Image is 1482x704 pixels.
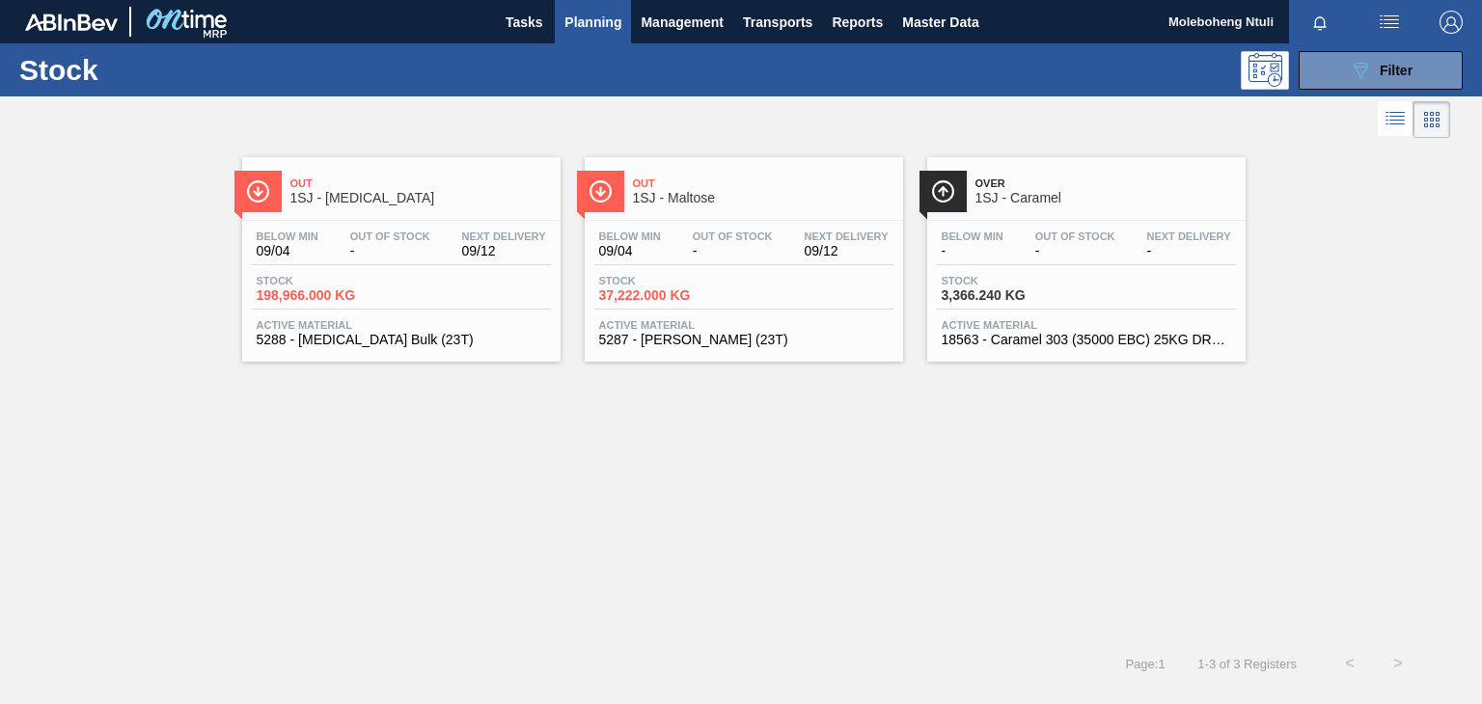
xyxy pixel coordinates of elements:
[503,11,545,34] span: Tasks
[633,191,893,205] span: 1SJ - Maltose
[246,179,270,203] img: Ícone
[257,230,318,242] span: Below Min
[25,14,118,31] img: TNhmsLtSVTkK8tSr43FrP2fwEKptu5GPRR3wAAAABJRU5ErkJggg==
[743,11,812,34] span: Transports
[693,244,773,258] span: -
[633,177,893,189] span: Out
[942,244,1003,258] span: -
[599,319,889,331] span: Active Material
[942,319,1231,331] span: Active Material
[805,244,889,258] span: 09/12
[462,244,546,258] span: 09/12
[1147,244,1231,258] span: -
[1289,9,1351,36] button: Notifications
[832,11,883,34] span: Reports
[257,319,546,331] span: Active Material
[290,191,551,205] span: 1SJ - Dextrose
[1147,230,1231,242] span: Next Delivery
[599,333,889,347] span: 5287 - Maltose Bulk (23T)
[228,143,570,362] a: ÍconeOut1SJ - [MEDICAL_DATA]Below Min09/04Out Of Stock-Next Delivery09/12Stock198,966.000 KGActiv...
[1299,51,1463,90] button: Filter
[913,143,1255,362] a: ÍconeOver1SJ - CaramelBelow Min-Out Of Stock-Next Delivery-Stock3,366.240 KGActive Material18563 ...
[805,230,889,242] span: Next Delivery
[599,275,734,286] span: Stock
[599,230,661,242] span: Below Min
[1413,101,1450,138] div: Card Vision
[564,11,621,34] span: Planning
[257,244,318,258] span: 09/04
[975,191,1236,205] span: 1SJ - Caramel
[942,333,1231,347] span: 18563 - Caramel 303 (35000 EBC) 25KG DRUM
[1378,101,1413,138] div: List Vision
[1194,657,1297,671] span: 1 - 3 of 3 Registers
[462,230,546,242] span: Next Delivery
[1326,639,1374,688] button: <
[693,230,773,242] span: Out Of Stock
[975,177,1236,189] span: Over
[942,230,1003,242] span: Below Min
[931,179,955,203] img: Ícone
[641,11,724,34] span: Management
[257,333,546,347] span: 5288 - Dextrose Bulk (23T)
[1035,244,1115,258] span: -
[1378,11,1401,34] img: userActions
[1380,63,1413,78] span: Filter
[589,179,613,203] img: Ícone
[1374,639,1422,688] button: >
[290,177,551,189] span: Out
[1125,657,1165,671] span: Page : 1
[350,244,430,258] span: -
[19,59,296,81] h1: Stock
[1035,230,1115,242] span: Out Of Stock
[350,230,430,242] span: Out Of Stock
[599,244,661,258] span: 09/04
[1440,11,1463,34] img: Logout
[570,143,913,362] a: ÍconeOut1SJ - MaltoseBelow Min09/04Out Of Stock-Next Delivery09/12Stock37,222.000 KGActive Materi...
[257,288,392,303] span: 198,966.000 KG
[1241,51,1289,90] div: Programming: no user selected
[257,275,392,286] span: Stock
[942,288,1077,303] span: 3,366.240 KG
[942,275,1077,286] span: Stock
[599,288,734,303] span: 37,222.000 KG
[902,11,978,34] span: Master Data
